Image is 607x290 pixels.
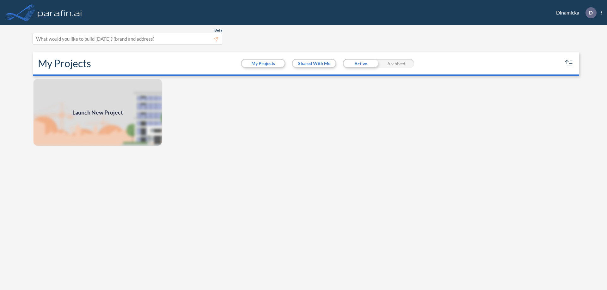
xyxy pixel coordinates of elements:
[547,7,602,18] div: Dinamicka
[72,108,123,117] span: Launch New Project
[589,10,593,15] p: D
[378,59,414,68] div: Archived
[33,78,162,146] img: add
[293,60,335,67] button: Shared With Me
[564,58,574,68] button: sort
[343,59,378,68] div: Active
[214,28,222,33] span: Beta
[36,6,83,19] img: logo
[33,78,162,146] a: Launch New Project
[38,57,91,69] h2: My Projects
[242,60,285,67] button: My Projects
